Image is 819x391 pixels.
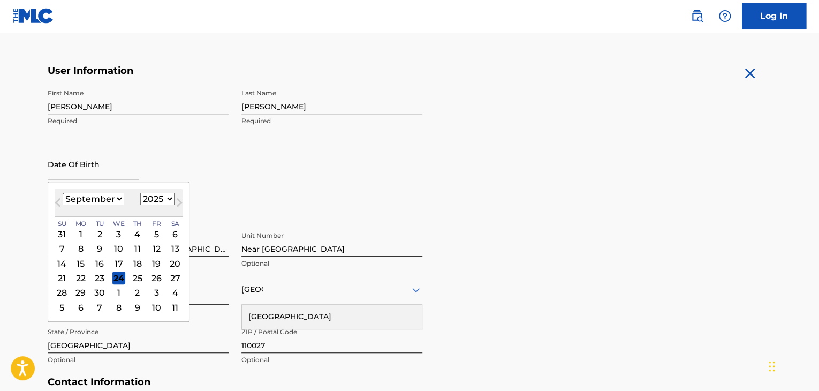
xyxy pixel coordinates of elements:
div: Month September, 2025 [55,227,183,315]
div: Choose Friday, September 26th, 2025 [150,272,163,284]
div: Choose Thursday, October 2nd, 2025 [131,287,144,299]
span: Mo [75,219,86,229]
div: Choose Monday, September 8th, 2025 [74,243,87,255]
p: Required [241,116,422,126]
div: Choose Sunday, August 31st, 2025 [56,228,69,240]
div: Choose Monday, September 15th, 2025 [74,257,87,270]
div: Choose Saturday, September 27th, 2025 [169,272,181,284]
div: Choose Monday, September 22nd, 2025 [74,272,87,284]
h5: Contact Information [48,376,422,388]
p: Optional [241,355,422,365]
div: Choose Wednesday, September 24th, 2025 [112,272,125,284]
div: Choose Monday, October 6th, 2025 [74,301,87,314]
a: Log In [742,3,806,29]
p: Required [48,116,229,126]
div: Choose Saturday, September 6th, 2025 [169,228,181,240]
div: [GEOGRAPHIC_DATA] [242,305,422,329]
div: Choose Tuesday, September 30th, 2025 [93,287,106,299]
div: Choose Thursday, September 4th, 2025 [131,228,144,240]
span: Su [58,219,66,229]
img: help [718,10,731,22]
div: Choose Wednesday, September 10th, 2025 [112,243,125,255]
div: Choose Thursday, October 9th, 2025 [131,301,144,314]
div: Choose Friday, September 12th, 2025 [150,243,163,255]
div: Choose Friday, October 3rd, 2025 [150,287,163,299]
div: Choose Tuesday, September 2nd, 2025 [93,228,106,240]
div: Choose Friday, September 19th, 2025 [150,257,163,270]
div: Choose Thursday, September 11th, 2025 [131,243,144,255]
div: Choose Saturday, September 20th, 2025 [169,257,181,270]
div: Choose Thursday, September 25th, 2025 [131,272,144,284]
p: Optional [241,259,422,268]
div: Choose Tuesday, September 23rd, 2025 [93,272,106,284]
span: Fr [152,219,161,229]
p: Optional [48,355,229,365]
img: MLC Logo [13,8,54,24]
div: Choose Wednesday, October 8th, 2025 [112,301,125,314]
div: Choose Saturday, September 13th, 2025 [169,243,181,255]
iframe: Chat Widget [765,340,819,391]
h5: Personal Address [48,214,771,227]
div: Choose Sunday, September 21st, 2025 [56,272,69,284]
div: Choose Sunday, September 28th, 2025 [56,287,69,299]
div: Choose Tuesday, September 9th, 2025 [93,243,106,255]
div: Choose Saturday, October 11th, 2025 [169,301,181,314]
div: Choose Sunday, September 14th, 2025 [56,257,69,270]
div: Choose Wednesday, September 17th, 2025 [112,257,125,270]
div: Choose Friday, October 10th, 2025 [150,301,163,314]
div: Help [714,5,735,27]
div: Choose Tuesday, October 7th, 2025 [93,301,106,314]
div: Choose Monday, September 29th, 2025 [74,287,87,299]
button: Next Month [171,196,188,213]
a: Public Search [686,5,708,27]
div: Choose Friday, September 5th, 2025 [150,228,163,240]
div: Choose Date [48,182,189,322]
span: Th [133,219,142,229]
button: Previous Month [49,196,66,213]
img: close [741,65,759,82]
div: Choose Sunday, September 7th, 2025 [56,243,69,255]
img: search [691,10,703,22]
div: Choose Tuesday, September 16th, 2025 [93,257,106,270]
div: Choose Thursday, September 18th, 2025 [131,257,144,270]
div: Drag [769,350,775,382]
div: Choose Saturday, October 4th, 2025 [169,287,181,299]
span: Sa [171,219,179,229]
h5: User Information [48,65,422,77]
span: We [113,219,124,229]
div: Choose Sunday, October 5th, 2025 [56,301,69,314]
span: Tu [96,219,104,229]
div: Choose Wednesday, September 3rd, 2025 [112,228,125,240]
div: Choose Monday, September 1st, 2025 [74,228,87,240]
div: Choose Wednesday, October 1st, 2025 [112,287,125,299]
